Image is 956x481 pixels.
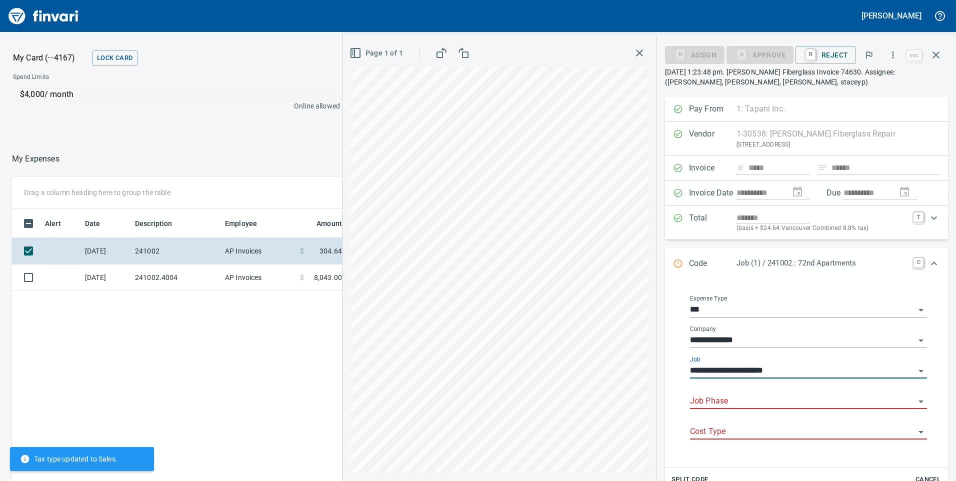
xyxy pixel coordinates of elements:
td: [DATE] [81,238,131,264]
span: Amount [316,217,342,229]
p: Total [689,212,736,233]
p: My Expenses [12,153,59,165]
span: Page 1 of 1 [351,47,403,59]
label: Expense Type [690,295,727,301]
a: esc [906,50,921,61]
p: (basis + $24.64 Vancouver Combined 8.8% tax) [736,223,907,233]
div: Assign [665,50,724,58]
p: [DATE] 1:23:48 pm. [PERSON_NAME] Fiberglass Invoice 74630. Assignee: ([PERSON_NAME], [PERSON_NAME... [665,67,948,87]
button: [PERSON_NAME] [859,8,924,23]
p: Job (1) / 241002.: 72nd Apartments [736,257,907,269]
div: Expand [665,247,948,280]
span: Close invoice [904,43,948,67]
button: Open [914,425,928,439]
button: RReject [795,46,856,64]
span: 304.64 [319,246,342,256]
nav: breadcrumb [12,153,59,165]
img: Finvari [6,4,81,28]
h5: [PERSON_NAME] [861,10,921,21]
td: [DATE] [81,264,131,291]
button: Lock Card [92,50,137,66]
p: Online allowed [5,101,340,111]
span: Reject [803,46,848,63]
p: My Card (···4167) [13,52,88,64]
button: Open [914,303,928,317]
td: AP Invoices [221,238,296,264]
button: Open [914,364,928,378]
button: Open [914,394,928,408]
span: $ [300,246,304,256]
span: Employee [225,217,257,229]
label: Job [690,356,700,362]
a: C [913,257,923,267]
button: More [882,44,904,66]
span: Lock Card [97,52,132,64]
p: Code [689,257,736,270]
button: Open [914,333,928,347]
span: Description [135,217,172,229]
span: Description [135,217,185,229]
p: $4,000 / month [20,88,333,100]
span: $ [300,272,304,282]
button: Flag [858,44,880,66]
td: 241002.4004 [131,264,221,291]
span: Tax type updated to Sales. [20,454,117,464]
a: R [806,49,815,60]
span: Spend Limits [13,72,193,82]
td: AP Invoices [221,264,296,291]
span: Employee [225,217,270,229]
span: 8,043.00 [314,272,342,282]
span: Amount [303,217,342,229]
p: Drag a column heading here to group the table [24,187,170,197]
div: Expand [665,206,948,239]
span: Date [85,217,113,229]
td: 241002 [131,238,221,264]
span: Date [85,217,100,229]
div: Job Phase required [726,50,793,58]
label: Company [690,326,716,332]
span: Alert [45,217,74,229]
button: Page 1 of 1 [347,44,407,62]
span: Alert [45,217,61,229]
a: T [913,212,923,222]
